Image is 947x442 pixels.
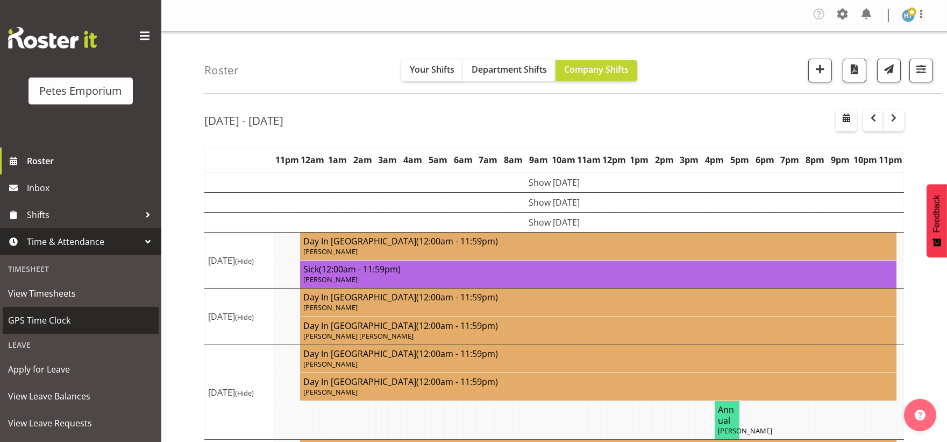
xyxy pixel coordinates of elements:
th: 8am [501,148,526,173]
span: Shifts [27,207,140,223]
div: Timesheet [3,258,159,280]
button: Download a PDF of the roster according to the set date range. [843,59,866,82]
div: Leave [3,334,159,356]
span: [PERSON_NAME] [303,275,358,284]
th: 12am [300,148,325,173]
h4: Sick [303,264,893,275]
th: 4pm [702,148,727,173]
th: 2pm [652,148,677,173]
th: 7am [476,148,501,173]
th: 3am [375,148,401,173]
span: Time & Attendance [27,234,140,250]
td: Show [DATE] [205,172,904,193]
h4: Day In [GEOGRAPHIC_DATA] [303,236,893,247]
span: Feedback [932,195,942,233]
button: Feedback - Show survey [927,184,947,257]
span: [PERSON_NAME] [303,303,358,312]
th: 11am [576,148,602,173]
th: 9pm [828,148,853,173]
a: View Timesheets [3,280,159,307]
th: 7pm [778,148,803,173]
th: 2am [350,148,375,173]
h4: Day In [GEOGRAPHIC_DATA] [303,292,893,303]
span: View Leave Balances [8,388,153,404]
h4: Annual [718,404,736,426]
a: GPS Time Clock [3,307,159,334]
td: [DATE] [205,289,275,345]
a: View Leave Balances [3,383,159,410]
th: 1pm [626,148,652,173]
th: 6am [451,148,476,173]
h4: Roster [204,64,239,76]
td: [DATE] [205,345,275,440]
span: (12:00am - 11:59pm) [416,320,498,332]
th: 10pm [853,148,878,173]
span: Roster [27,153,156,169]
span: Your Shifts [410,64,454,75]
h4: Day In [GEOGRAPHIC_DATA] [303,320,893,331]
span: [PERSON_NAME] [303,247,358,256]
h4: Day In [GEOGRAPHIC_DATA] [303,348,893,359]
span: [PERSON_NAME] [303,359,358,369]
img: help-xxl-2.png [915,410,925,420]
button: Your Shifts [401,60,463,81]
th: 6pm [752,148,778,173]
th: 10am [551,148,576,173]
h4: Day In [GEOGRAPHIC_DATA] [303,376,893,387]
span: (12:00am - 11:59pm) [416,291,498,303]
span: (12:00am - 11:59pm) [416,376,498,388]
span: GPS Time Clock [8,312,153,328]
th: 5am [425,148,451,173]
button: Company Shifts [556,60,637,81]
span: (Hide) [235,388,254,398]
span: Inbox [27,180,156,196]
span: (12:00am - 11:59pm) [416,348,498,360]
th: 11pm [275,148,300,173]
span: Apply for Leave [8,361,153,377]
button: Select a specific date within the roster. [836,110,857,131]
th: 8pm [802,148,828,173]
span: View Timesheets [8,285,153,301]
td: [DATE] [205,233,275,289]
button: Add a new shift [808,59,832,82]
span: View Leave Requests [8,415,153,431]
span: [PERSON_NAME] [PERSON_NAME] [303,331,414,341]
span: Company Shifts [564,64,629,75]
h2: [DATE] - [DATE] [204,114,283,128]
button: Filter Shifts [909,59,933,82]
span: (Hide) [235,312,254,322]
th: 9am [526,148,551,173]
th: 5pm [727,148,752,173]
th: 3pm [677,148,702,173]
a: View Leave Requests [3,410,159,437]
span: Department Shifts [472,64,547,75]
div: Petes Emporium [39,83,122,99]
span: [PERSON_NAME] [718,426,772,436]
td: Show [DATE] [205,213,904,233]
span: [PERSON_NAME] [303,387,358,397]
button: Department Shifts [463,60,556,81]
th: 12pm [601,148,626,173]
th: 4am [400,148,425,173]
button: Send a list of all shifts for the selected filtered period to all rostered employees. [877,59,901,82]
th: 11pm [878,148,904,173]
a: Apply for Leave [3,356,159,383]
th: 1am [325,148,350,173]
span: (Hide) [235,256,254,266]
span: (12:00am - 11:59pm) [319,263,401,275]
img: helena-tomlin701.jpg [902,9,915,22]
img: Rosterit website logo [8,27,97,48]
span: (12:00am - 11:59pm) [416,235,498,247]
td: Show [DATE] [205,193,904,213]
